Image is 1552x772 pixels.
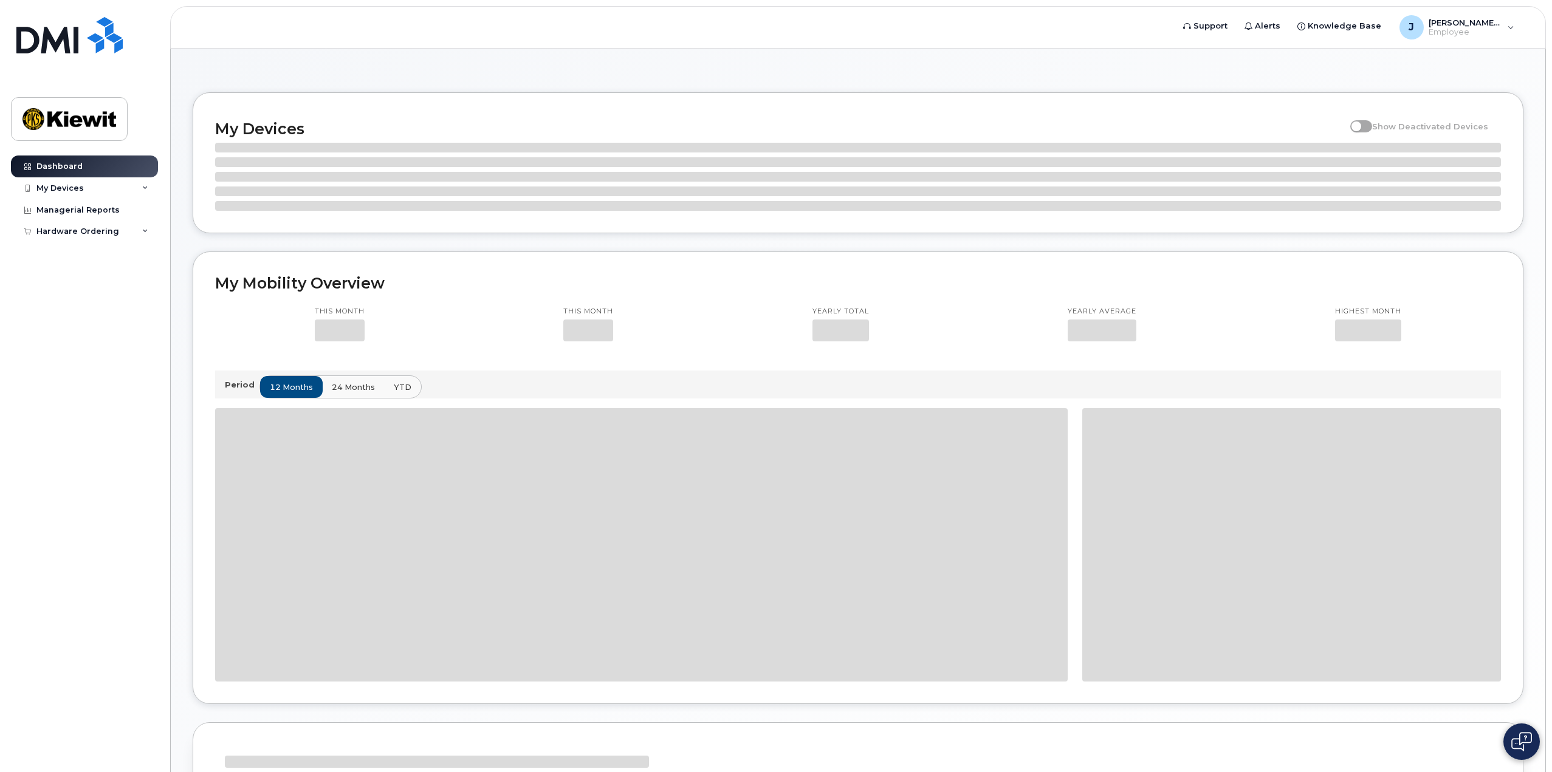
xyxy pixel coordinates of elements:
[215,274,1501,292] h2: My Mobility Overview
[1335,307,1401,316] p: Highest month
[332,381,375,393] span: 24 months
[1350,115,1360,125] input: Show Deactivated Devices
[563,307,613,316] p: This month
[225,379,259,391] p: Period
[1511,732,1532,751] img: Open chat
[1068,307,1136,316] p: Yearly average
[315,307,365,316] p: This month
[215,120,1344,138] h2: My Devices
[1372,121,1488,131] span: Show Deactivated Devices
[394,381,411,393] span: YTD
[812,307,869,316] p: Yearly total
